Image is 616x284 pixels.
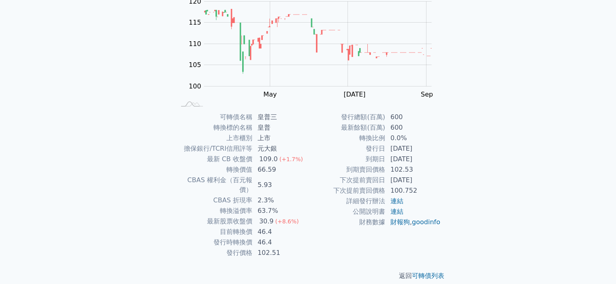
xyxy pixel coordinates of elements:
td: 上市 [253,133,308,143]
td: CBAS 折現率 [175,195,253,206]
td: 轉換比例 [308,133,386,143]
td: 轉換標的名稱 [175,122,253,133]
td: 擔保銀行/TCRI信用評等 [175,143,253,154]
td: 66.59 [253,164,308,175]
td: 最新餘額(百萬) [308,122,386,133]
td: [DATE] [386,175,441,185]
td: 600 [386,112,441,122]
td: 102.53 [386,164,441,175]
a: 連結 [390,208,403,215]
td: 102.51 [253,248,308,258]
td: 下次提前賣回日 [308,175,386,185]
td: 上市櫃別 [175,133,253,143]
td: 下次提前賣回價格 [308,185,386,196]
tspan: [DATE] [343,90,365,98]
td: 600 [386,122,441,133]
p: 返回 [166,271,451,281]
td: 到期日 [308,154,386,164]
span: (+8.6%) [275,218,298,225]
span: (+1.7%) [279,156,303,162]
a: 連結 [390,197,403,205]
td: [DATE] [386,143,441,154]
tspan: Sep [421,90,433,98]
td: , [386,217,441,227]
td: 最新股票收盤價 [175,216,253,227]
a: 可轉債列表 [412,272,444,280]
div: 30.9 [258,217,275,226]
td: 100.752 [386,185,441,196]
td: 最新 CB 收盤價 [175,154,253,164]
td: 元大銀 [253,143,308,154]
td: 公開說明書 [308,206,386,217]
td: 皇普 [253,122,308,133]
td: CBAS 權利金（百元報價） [175,175,253,195]
td: 46.4 [253,227,308,237]
tspan: 115 [189,19,201,26]
tspan: May [263,90,277,98]
td: 目前轉換價 [175,227,253,237]
td: 5.93 [253,175,308,195]
td: 轉換溢價率 [175,206,253,216]
td: 到期賣回價格 [308,164,386,175]
tspan: 100 [189,82,201,90]
td: 轉換價值 [175,164,253,175]
div: 109.0 [258,154,279,164]
tspan: 105 [189,61,201,69]
td: 發行日 [308,143,386,154]
td: 財務數據 [308,217,386,227]
td: 發行時轉換價 [175,237,253,248]
td: 2.3% [253,195,308,206]
a: goodinfo [412,218,440,226]
td: 0.0% [386,133,441,143]
td: 發行總額(百萬) [308,112,386,122]
tspan: 110 [189,40,201,48]
td: 46.4 [253,237,308,248]
td: 可轉債名稱 [175,112,253,122]
a: 財報狗 [390,218,410,226]
td: 發行價格 [175,248,253,258]
td: 詳細發行辦法 [308,196,386,206]
td: [DATE] [386,154,441,164]
td: 63.7% [253,206,308,216]
td: 皇普三 [253,112,308,122]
